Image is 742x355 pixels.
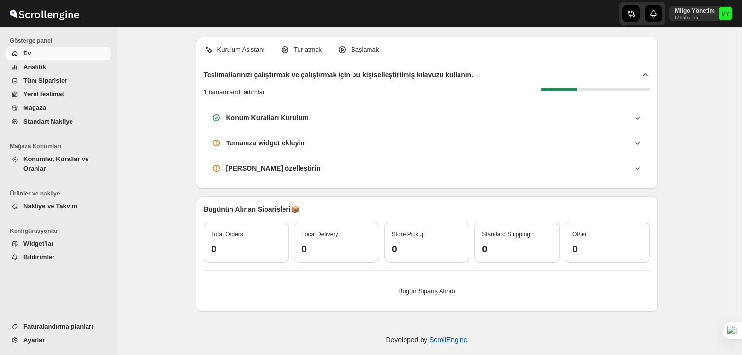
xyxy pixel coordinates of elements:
span: Ev [23,50,31,57]
h3: [PERSON_NAME] özelleştirin [226,163,320,173]
span: Gösterge paneli [10,37,112,45]
button: Faturalandırma planları [6,320,111,334]
span: Store Pickup [392,231,425,238]
p: t7hkbx-nk [675,15,715,20]
span: Standard Shipping [482,231,530,238]
a: ScrollEngine [429,336,468,344]
p: Bugün Sipariş Alındı [212,286,642,296]
span: Ürünler ve nakliye [10,190,112,197]
span: Local Delivery [301,231,338,238]
h3: 0 [482,243,552,255]
p: Developed by [386,335,467,345]
span: Analitik [23,63,46,71]
span: Konfigürasyonlar [10,227,112,235]
img: ScrollEngine [8,1,81,26]
span: Nakliye ve Takvim [23,202,77,210]
h3: 0 [392,243,462,255]
span: Faturalandırma planları [23,323,93,330]
span: Standart Nakliye [23,118,73,125]
span: Mağaza Konumları [10,142,112,150]
span: Tüm Siparişler [23,77,67,84]
span: Ayarlar [23,337,45,344]
button: Bildirimler [6,250,111,264]
span: Yerel teslimat [23,90,64,98]
button: Widget'lar [6,237,111,250]
button: Ev [6,47,111,60]
p: 1 tamamlandı adımlar [204,88,265,97]
p: Bugünün Alınan Siparişleri 📦 [204,204,650,214]
span: Other [572,231,587,238]
h3: 0 [301,243,371,255]
h3: 0 [212,243,282,255]
button: User menu [669,6,733,21]
text: MY [722,11,730,17]
span: Mağaza [23,104,46,111]
h3: Konum Kuralları Kurulum [226,113,309,123]
span: Konumlar, Kurallar ve Oranlar [23,155,88,172]
h2: Teslimatlarınızı çalıştırmak ve çalıştırmak için bu kişiselleştirilmiş kılavuzu kullanın. [204,70,474,80]
h3: Temanıza widget ekleyin [226,138,305,148]
span: Total Orders [212,231,243,238]
button: Tüm Siparişler [6,74,111,88]
span: Milgo Yönetim [719,7,732,20]
p: Milgo Yönetim [675,7,715,15]
span: Bildirimler [23,253,54,261]
p: Kurulum Asistanı [217,45,265,54]
h3: 0 [572,243,642,255]
p: Başlamak [351,45,379,54]
button: Konumlar, Kurallar ve Oranlar [6,152,111,176]
span: Widget'lar [23,240,53,247]
p: Tur atmak [294,45,322,54]
button: Analitik [6,60,111,74]
button: Nakliye ve Takvim [6,199,111,213]
button: Ayarlar [6,334,111,347]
